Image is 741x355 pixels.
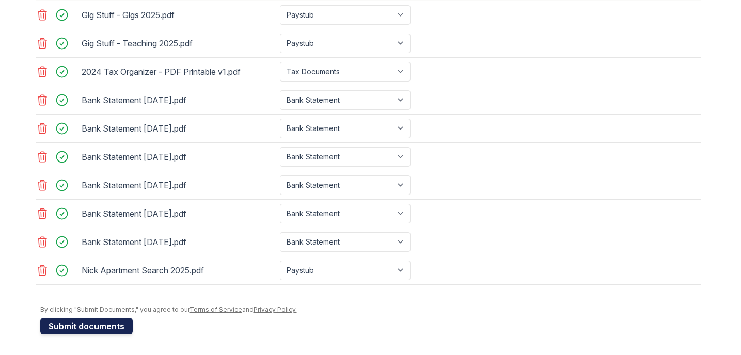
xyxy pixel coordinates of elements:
[254,305,297,313] a: Privacy Policy.
[82,120,276,137] div: Bank Statement [DATE].pdf
[82,149,276,165] div: Bank Statement [DATE].pdf
[82,63,276,80] div: 2024 Tax Organizer - PDF Printable v1.pdf
[82,262,276,279] div: Nick Apartment Search 2025.pdf
[190,305,242,313] a: Terms of Service
[82,177,276,193] div: Bank Statement [DATE].pdf
[82,92,276,108] div: Bank Statement [DATE].pdf
[82,7,276,23] div: Gig Stuff - Gigs 2025.pdf
[40,318,133,334] button: Submit documents
[82,205,276,222] div: Bank Statement [DATE].pdf
[40,305,701,314] div: By clicking "Submit Documents," you agree to our and
[82,35,276,52] div: Gig Stuff - Teaching 2025.pdf
[82,234,276,250] div: Bank Statement [DATE].pdf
